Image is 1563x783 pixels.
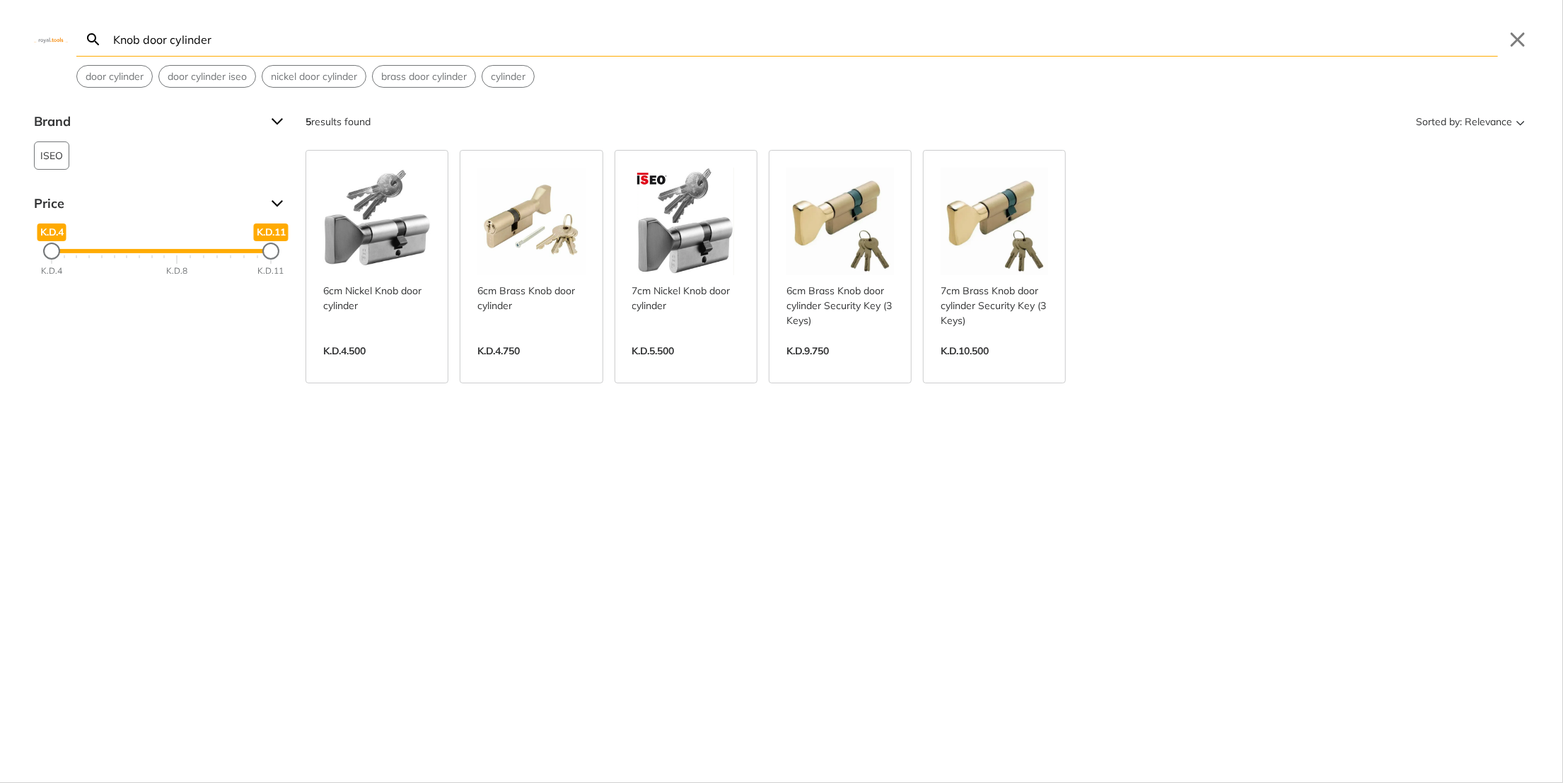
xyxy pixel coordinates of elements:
button: Select suggestion: nickel door cylinder [262,66,366,87]
div: Minimum Price [43,243,60,260]
button: Sorted by:Relevance Sort [1413,110,1529,133]
button: Select suggestion: door cylinder iseo [159,66,255,87]
span: cylinder [491,69,525,84]
span: Brand [34,110,260,133]
button: Select suggestion: brass door cylinder [373,66,475,87]
button: Select suggestion: cylinder [482,66,534,87]
span: nickel door cylinder [271,69,357,84]
div: Suggestion: door cylinder iseo [158,65,256,88]
div: Suggestion: door cylinder [76,65,153,88]
button: Close [1506,28,1529,51]
button: Select suggestion: door cylinder [77,66,152,87]
div: Suggestion: brass door cylinder [372,65,476,88]
div: K.D.4 [41,265,62,278]
img: Close [34,36,68,42]
span: Relevance [1465,110,1512,133]
span: ISEO [40,142,63,169]
button: ISEO [34,141,69,170]
strong: 5 [306,115,311,128]
span: door cylinder [86,69,144,84]
span: brass door cylinder [381,69,467,84]
svg: Sort [1512,113,1529,130]
span: Price [34,192,260,215]
div: K.D.11 [258,265,284,278]
div: Suggestion: nickel door cylinder [262,65,366,88]
svg: Search [85,31,102,48]
div: K.D.8 [166,265,187,278]
span: door cylinder iseo [168,69,247,84]
input: Search… [110,23,1498,56]
div: Maximum Price [262,243,279,260]
div: Suggestion: cylinder [482,65,535,88]
div: results found [306,110,371,133]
